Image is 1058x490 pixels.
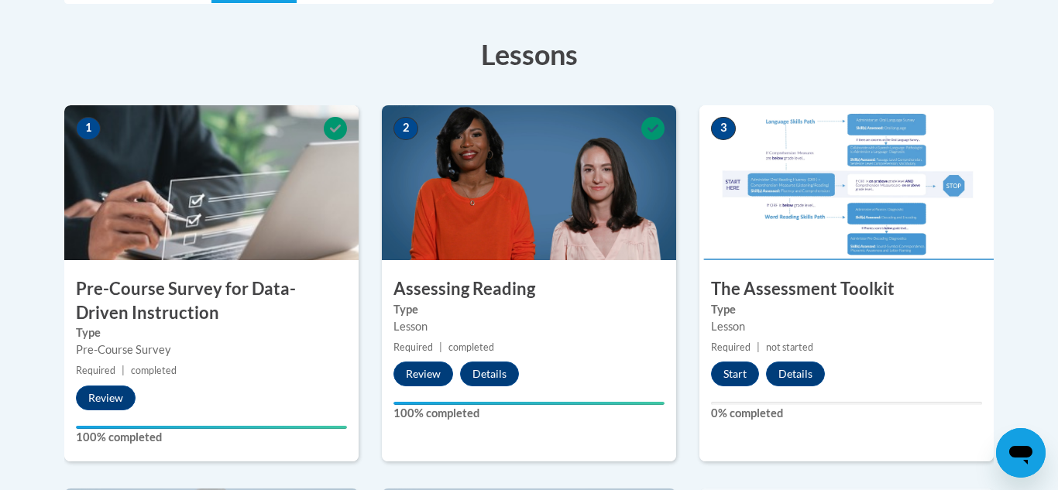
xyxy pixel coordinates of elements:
[448,341,494,353] span: completed
[757,341,760,353] span: |
[393,405,665,422] label: 100% completed
[393,117,418,140] span: 2
[382,277,676,301] h3: Assessing Reading
[711,341,751,353] span: Required
[64,35,994,74] h3: Lessons
[122,365,125,376] span: |
[76,365,115,376] span: Required
[711,405,982,422] label: 0% completed
[393,318,665,335] div: Lesson
[699,105,994,260] img: Course Image
[131,365,177,376] span: completed
[64,105,359,260] img: Course Image
[460,362,519,386] button: Details
[76,324,347,341] label: Type
[393,301,665,318] label: Type
[996,428,1046,478] iframe: Button to launch messaging window
[439,341,442,353] span: |
[76,117,101,140] span: 1
[699,277,994,301] h3: The Assessment Toolkit
[393,402,665,405] div: Your progress
[64,277,359,325] h3: Pre-Course Survey for Data-Driven Instruction
[76,429,347,446] label: 100% completed
[393,362,453,386] button: Review
[76,426,347,429] div: Your progress
[76,341,347,358] div: Pre-Course Survey
[711,117,736,140] span: 3
[382,105,676,260] img: Course Image
[711,301,982,318] label: Type
[76,385,136,410] button: Review
[766,341,813,353] span: not started
[393,341,433,353] span: Required
[711,318,982,335] div: Lesson
[766,362,825,386] button: Details
[711,362,759,386] button: Start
